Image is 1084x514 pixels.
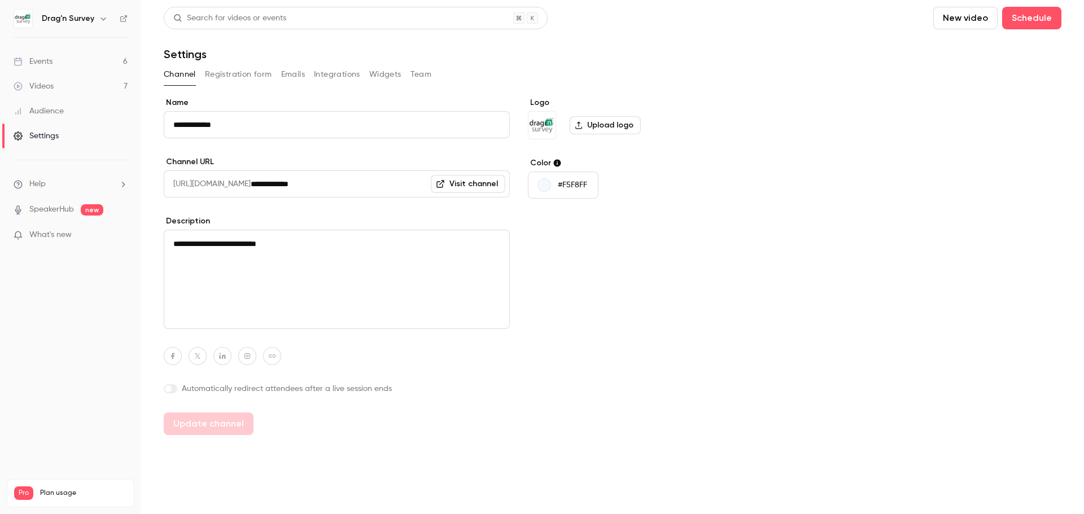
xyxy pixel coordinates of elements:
button: Emails [281,65,305,84]
img: Drag'n Survey [528,112,556,139]
div: Audience [14,106,64,117]
button: Channel [164,65,196,84]
label: Automatically redirect attendees after a live session ends [164,383,510,394]
a: Visit channel [431,175,505,193]
button: Schedule [1002,7,1061,29]
label: Color [528,157,701,169]
section: Logo [528,97,701,139]
span: new [81,204,103,216]
button: Registration form [205,65,272,84]
button: #F5F8FF [528,172,598,199]
span: Help [29,178,46,190]
button: Team [410,65,432,84]
label: Logo [528,97,701,108]
button: Widgets [369,65,401,84]
label: Upload logo [570,116,641,134]
div: Events [14,56,53,67]
img: Drag'n Survey [14,10,32,28]
span: Pro [14,486,33,500]
iframe: Noticeable Trigger [114,230,128,240]
button: New video [933,7,998,29]
label: Name [164,97,510,108]
span: What's new [29,229,72,241]
button: Integrations [314,65,360,84]
span: Plan usage [40,489,127,498]
div: Settings [14,130,59,142]
h1: Settings [164,47,207,61]
a: SpeakerHub [29,204,74,216]
li: help-dropdown-opener [14,178,128,190]
label: Channel URL [164,156,510,168]
label: Description [164,216,510,227]
div: Videos [14,81,54,92]
span: [URL][DOMAIN_NAME] [164,170,251,197]
h6: Drag'n Survey [42,13,94,24]
p: #F5F8FF [558,179,587,191]
div: Search for videos or events [173,12,286,24]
